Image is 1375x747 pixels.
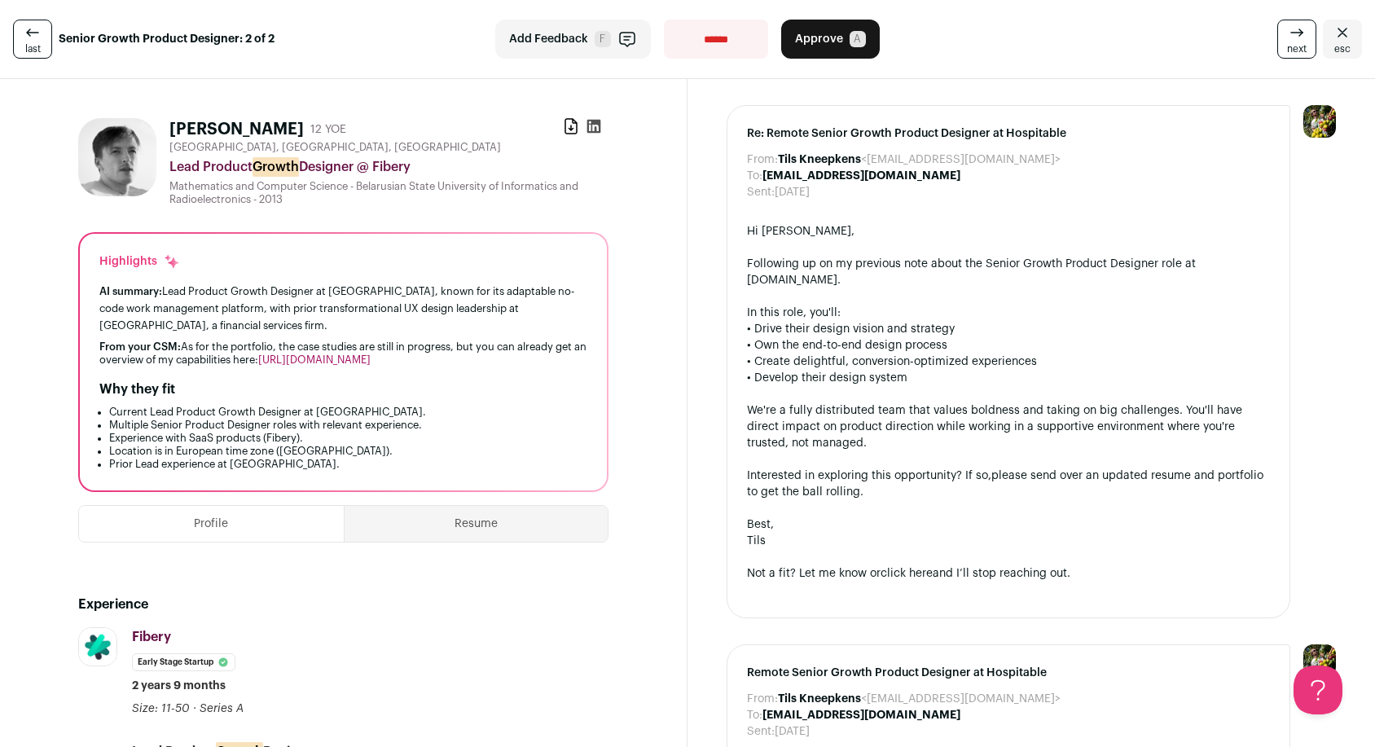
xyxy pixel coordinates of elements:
a: next [1277,20,1316,59]
div: Lead Product Growth Designer at [GEOGRAPHIC_DATA], known for its adaptable no-code work managemen... [99,283,587,334]
strong: Senior Growth Product Designer: 2 of 2 [59,31,275,47]
li: Early Stage Startup [132,653,235,671]
span: next [1287,42,1307,55]
button: Approve A [781,20,880,59]
b: [EMAIL_ADDRESS][DOMAIN_NAME] [762,170,960,182]
img: 6689865-medium_jpg [1303,105,1336,138]
span: · [193,701,196,717]
b: Tils Kneepkens [778,693,861,705]
li: Experience with SaaS products (Fibery). [109,432,587,445]
mark: Growth [253,157,299,177]
li: Current Lead Product Growth Designer at [GEOGRAPHIC_DATA]. [109,406,587,419]
div: 12 YOE [310,121,346,138]
div: Mathematics and Computer Science - Belarusian State University of Informatics and Radioelectronic... [169,180,608,206]
div: Hi [PERSON_NAME], [747,223,1270,239]
span: Size: 11-50 [132,703,190,714]
div: Following up on my previous note about the Senior Growth Product Designer role at [DOMAIN_NAME]. [747,256,1270,288]
span: Remote Senior Growth Product Designer at Hospitable [747,665,1270,681]
div: As for the portfolio, the case studies are still in progress, but you can already get an overview... [99,341,587,367]
div: Highlights [99,253,180,270]
span: Series A [200,703,244,714]
dd: <[EMAIL_ADDRESS][DOMAIN_NAME]> [778,152,1061,168]
a: Close [1323,20,1362,59]
dt: Sent: [747,184,775,200]
iframe: Help Scout Beacon - Open [1294,666,1342,714]
span: Re: Remote Senior Growth Product Designer at Hospitable [747,125,1270,142]
div: Not a fit? Let me know or and I’ll stop reaching out. [747,565,1270,582]
span: Approve [795,31,843,47]
span: Add Feedback [509,31,588,47]
b: [EMAIL_ADDRESS][DOMAIN_NAME] [762,710,960,721]
span: From your CSM: [99,341,181,352]
span: A [850,31,866,47]
h2: Why they fit [99,380,175,399]
a: click here [881,568,933,579]
dt: To: [747,168,762,184]
a: last [13,20,52,59]
span: 2 years 9 months [132,678,226,694]
h1: [PERSON_NAME] [169,118,304,141]
img: 7e1d6d34762d4e692bdee028414b02afb3904b4fe67d03b1a15b3ad86e4d3d5b.jpg [78,118,156,196]
div: We're a fully distributed team that values boldness and taking on big challenges. You'll have dir... [747,402,1270,451]
dd: <[EMAIL_ADDRESS][DOMAIN_NAME]> [778,691,1061,707]
div: • Develop their design system [747,370,1270,386]
div: Interested in exploring this opportunity? If so, [747,468,1270,500]
div: Tils [747,533,1270,549]
h2: Experience [78,595,608,614]
span: last [25,42,41,55]
div: In this role, you'll: [747,305,1270,321]
li: Multiple Senior Product Designer roles with relevant experience. [109,419,587,432]
span: Fibery [132,631,171,644]
span: F [595,31,611,47]
div: • Drive their design vision and strategy [747,321,1270,337]
img: 986be8906172fdb38779f2f2539aec227e7e79e40a562b3bd6aa3d6a81f631f0.jpg [79,628,116,666]
dd: [DATE] [775,184,810,200]
div: • Own the end-to-end design process [747,337,1270,354]
dt: From: [747,691,778,707]
dd: [DATE] [775,723,810,740]
dt: Sent: [747,723,775,740]
span: AI summary: [99,286,162,297]
span: [GEOGRAPHIC_DATA], [GEOGRAPHIC_DATA], [GEOGRAPHIC_DATA] [169,141,501,154]
div: Lead Product Designer @ Fibery [169,157,608,177]
button: Resume [345,506,608,542]
img: 6689865-medium_jpg [1303,644,1336,677]
span: esc [1334,42,1351,55]
li: Location is in European time zone ([GEOGRAPHIC_DATA]). [109,445,587,458]
button: Profile [79,506,344,542]
button: Add Feedback F [495,20,651,59]
div: Best, [747,516,1270,533]
dt: From: [747,152,778,168]
li: Prior Lead experience at [GEOGRAPHIC_DATA]. [109,458,587,471]
dt: To: [747,707,762,723]
b: Tils Kneepkens [778,154,861,165]
a: [URL][DOMAIN_NAME] [258,354,371,365]
div: • Create delightful, conversion-optimized experiences [747,354,1270,370]
span: please send over an updated resume and portfolio to get the ball rolling. [747,470,1263,498]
